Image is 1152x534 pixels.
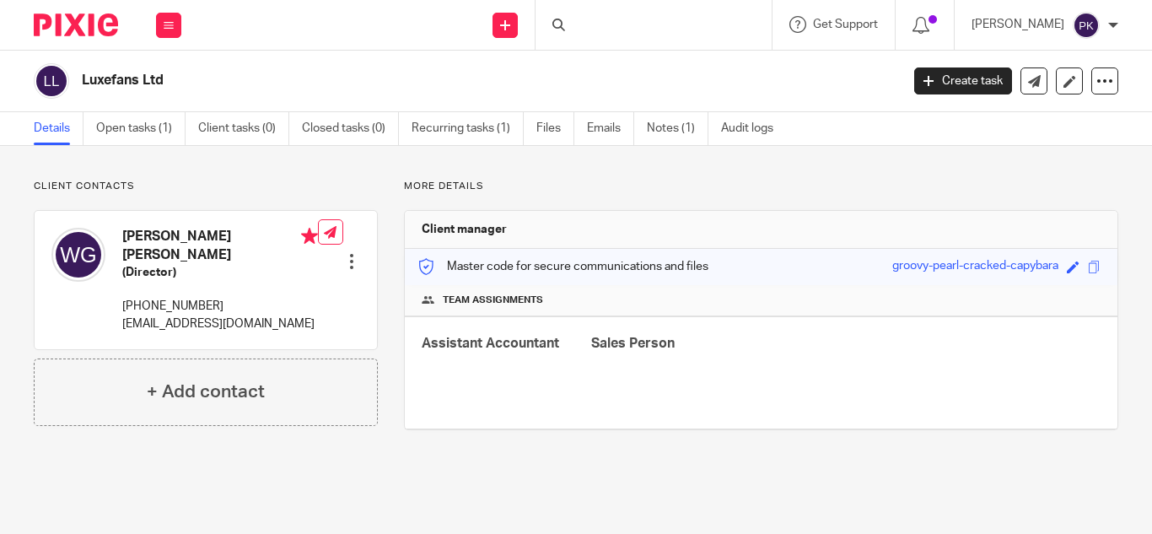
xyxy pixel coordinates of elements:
p: Master code for secure communications and files [417,258,708,275]
img: svg%3E [51,228,105,282]
h3: Client manager [422,221,507,238]
h5: (Director) [122,264,318,281]
span: Edit code [1067,261,1079,273]
a: Closed tasks (0) [302,112,399,145]
a: Recurring tasks (1) [412,112,524,145]
a: Audit logs [721,112,786,145]
span: Get Support [813,19,878,30]
a: Create task [914,67,1012,94]
span: Team assignments [443,294,543,307]
a: Send new email [1020,67,1047,94]
a: Open tasks (1) [96,112,186,145]
a: Client tasks (0) [198,112,289,145]
a: Notes (1) [647,112,708,145]
p: [EMAIL_ADDRESS][DOMAIN_NAME] [122,316,318,332]
p: More details [404,180,1118,193]
span: Copy to clipboard [1088,261,1101,273]
h2: Luxefans Ltd [82,72,728,89]
p: [PERSON_NAME] [972,16,1064,33]
img: svg%3E [34,63,69,99]
a: Details [34,112,83,145]
a: Emails [587,112,634,145]
span: Assistant Accountant [422,337,559,350]
a: Edit client [1056,67,1083,94]
a: Files [536,112,574,145]
img: svg%3E [1073,12,1100,39]
img: Pixie [34,13,118,36]
div: groovy-pearl-cracked-capybara [892,257,1058,277]
p: Client contacts [34,180,378,193]
span: Sales Person [591,337,675,350]
h4: + Add contact [147,379,265,405]
h4: [PERSON_NAME] [PERSON_NAME] [122,228,318,264]
p: [PHONE_NUMBER] [122,298,318,315]
i: Primary [301,228,318,245]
